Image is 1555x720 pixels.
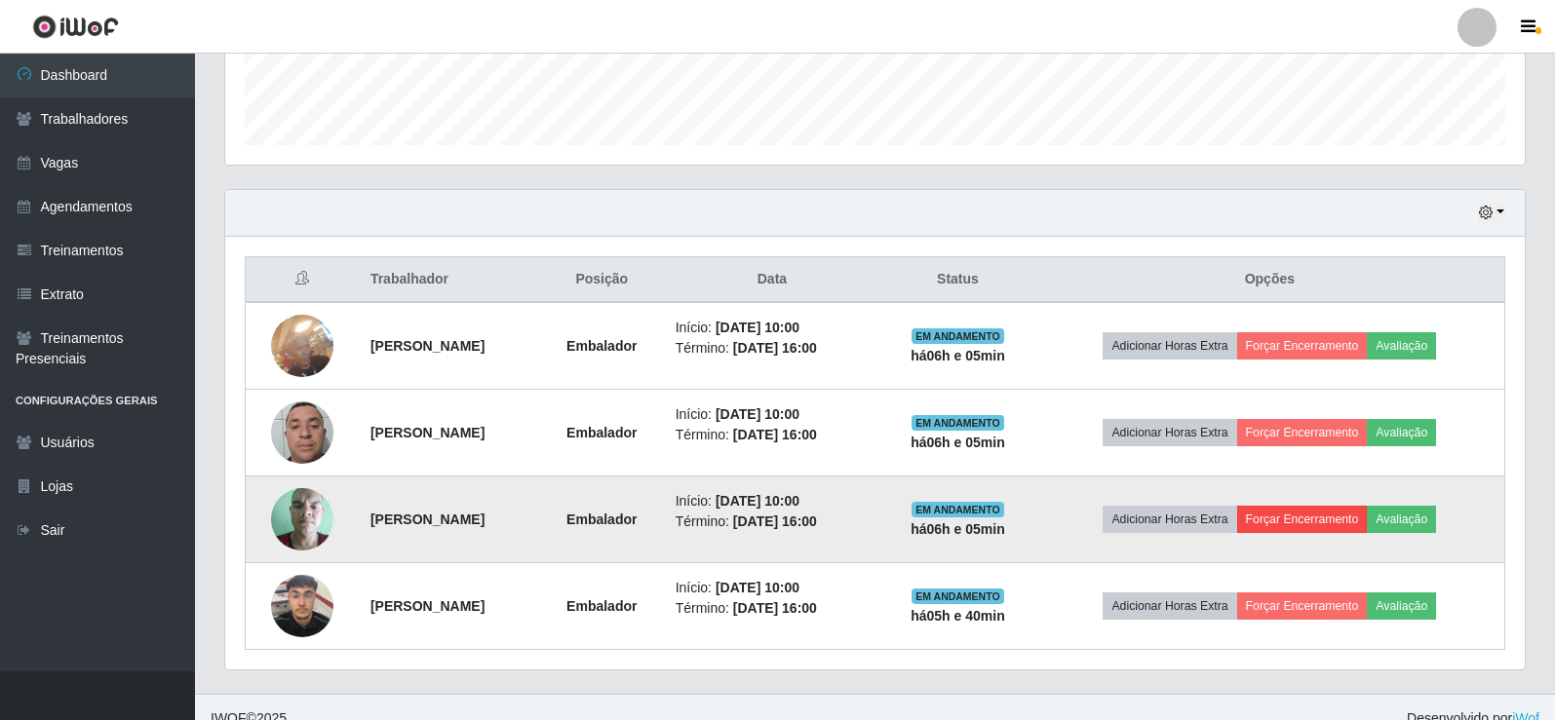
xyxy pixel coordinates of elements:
[664,257,881,303] th: Data
[716,406,799,422] time: [DATE] 10:00
[676,338,870,359] li: Término:
[370,598,485,614] strong: [PERSON_NAME]
[1367,419,1436,446] button: Avaliação
[1103,592,1236,620] button: Adicionar Horas Extra
[911,348,1005,363] strong: há 06 h e 05 min
[911,521,1005,537] strong: há 06 h e 05 min
[676,598,870,619] li: Término:
[1103,419,1236,446] button: Adicionar Horas Extra
[880,257,1034,303] th: Status
[1237,419,1368,446] button: Forçar Encerramento
[911,435,1005,450] strong: há 06 h e 05 min
[271,391,333,474] img: 1724708797477.jpeg
[676,578,870,598] li: Início:
[676,404,870,425] li: Início:
[912,502,1004,517] span: EM ANDAMENTO
[370,512,485,527] strong: [PERSON_NAME]
[1035,257,1505,303] th: Opções
[1367,332,1436,360] button: Avaliação
[733,427,817,442] time: [DATE] 16:00
[271,477,333,560] img: 1736341148646.jpeg
[676,318,870,338] li: Início:
[716,320,799,335] time: [DATE] 10:00
[540,257,664,303] th: Posição
[733,340,817,356] time: [DATE] 16:00
[911,608,1005,624] strong: há 05 h e 40 min
[716,493,799,509] time: [DATE] 10:00
[1367,506,1436,533] button: Avaliação
[1237,506,1368,533] button: Forçar Encerramento
[566,598,637,614] strong: Embalador
[566,512,637,527] strong: Embalador
[912,415,1004,431] span: EM ANDAMENTO
[566,338,637,354] strong: Embalador
[733,513,817,529] time: [DATE] 16:00
[676,425,870,445] li: Término:
[1103,506,1236,533] button: Adicionar Horas Extra
[1237,592,1368,620] button: Forçar Encerramento
[1103,332,1236,360] button: Adicionar Horas Extra
[1237,332,1368,360] button: Forçar Encerramento
[716,580,799,595] time: [DATE] 10:00
[370,338,485,354] strong: [PERSON_NAME]
[370,425,485,440] strong: [PERSON_NAME]
[676,491,870,512] li: Início:
[676,512,870,532] li: Término:
[359,257,540,303] th: Trabalhador
[912,588,1004,604] span: EM ANDAMENTO
[32,15,119,39] img: CoreUI Logo
[271,564,333,647] img: 1753794100219.jpeg
[566,425,637,440] strong: Embalador
[271,304,333,387] img: 1755342256776.jpeg
[912,328,1004,344] span: EM ANDAMENTO
[733,600,817,616] time: [DATE] 16:00
[1367,592,1436,620] button: Avaliação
